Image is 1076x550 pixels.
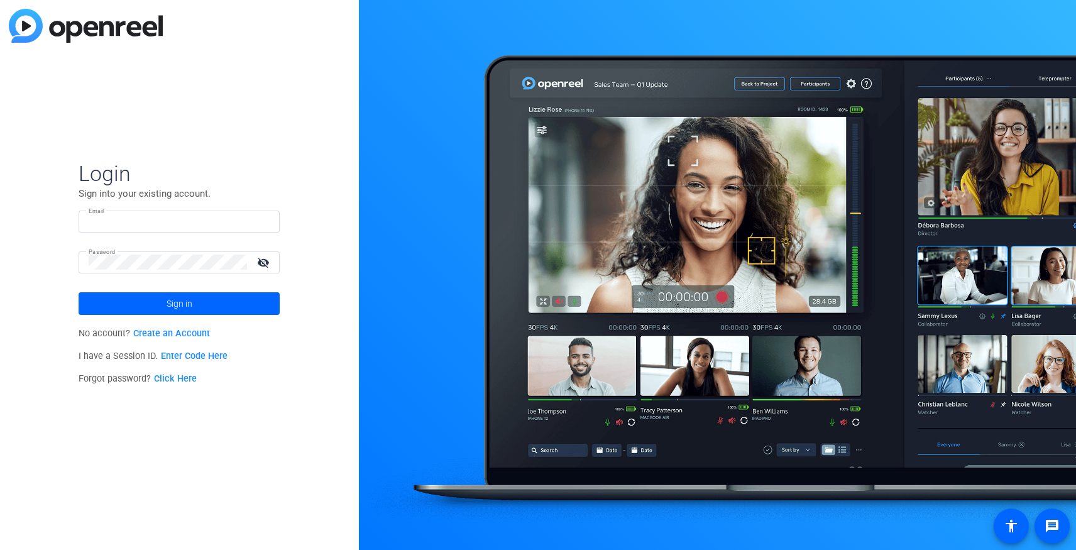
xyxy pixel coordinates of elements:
[9,9,163,43] img: blue-gradient.svg
[89,207,104,214] mat-label: Email
[133,328,210,339] a: Create an Account
[79,373,197,384] span: Forgot password?
[89,214,270,229] input: Enter Email Address
[79,160,280,187] span: Login
[161,351,228,361] a: Enter Code Here
[89,248,116,255] mat-label: Password
[167,288,192,319] span: Sign in
[250,253,280,272] mat-icon: visibility_off
[79,328,210,339] span: No account?
[79,351,228,361] span: I have a Session ID.
[154,373,197,384] a: Click Here
[1004,519,1019,534] mat-icon: accessibility
[79,187,280,201] p: Sign into your existing account.
[79,292,280,315] button: Sign in
[1045,519,1060,534] mat-icon: message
